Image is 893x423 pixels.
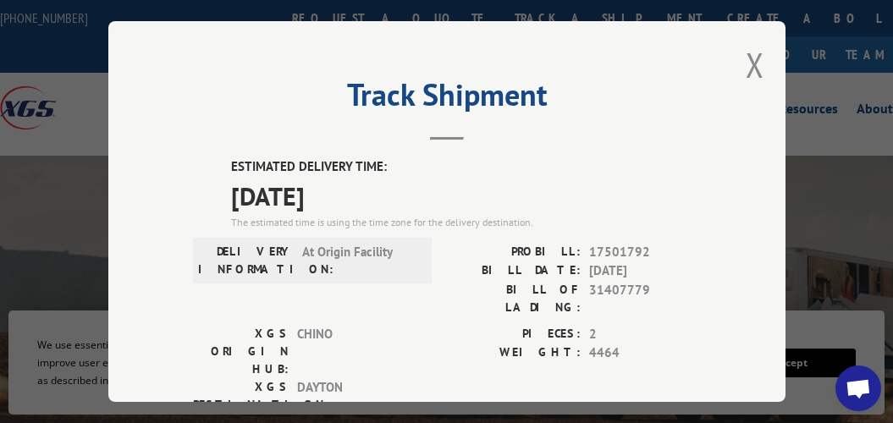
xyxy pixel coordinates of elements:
[198,243,294,278] label: DELIVERY INFORMATION:
[835,365,881,411] a: Open chat
[302,243,416,278] span: At Origin Facility
[231,157,701,177] label: ESTIMATED DELIVERY TIME:
[447,261,581,281] label: BILL DATE:
[589,343,701,363] span: 4464
[231,177,701,215] span: [DATE]
[746,42,764,87] button: Close modal
[447,243,581,262] label: PROBILL:
[447,281,581,316] label: BILL OF LADING:
[589,261,701,281] span: [DATE]
[589,243,701,262] span: 17501792
[589,325,701,344] span: 2
[297,325,411,378] span: CHINO
[193,83,701,115] h2: Track Shipment
[589,281,701,316] span: 31407779
[447,325,581,344] label: PIECES:
[231,215,701,230] div: The estimated time is using the time zone for the delivery destination.
[193,325,289,378] label: XGS ORIGIN HUB:
[447,343,581,363] label: WEIGHT:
